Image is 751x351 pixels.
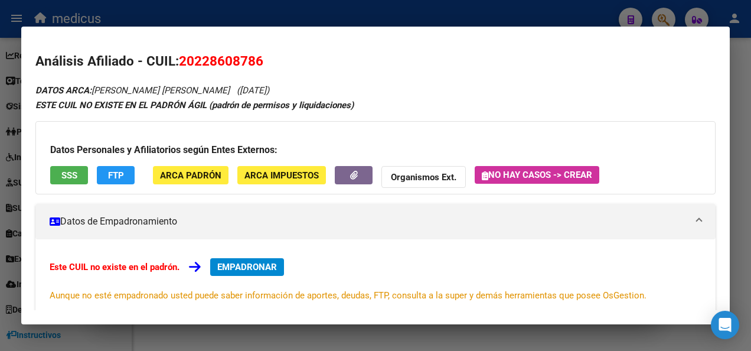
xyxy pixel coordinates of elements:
button: ARCA Impuestos [237,166,326,184]
strong: Organismos Ext. [391,172,456,183]
button: No hay casos -> Crear [475,166,599,184]
div: Open Intercom Messenger [711,311,739,339]
span: SSS [61,170,77,181]
h2: Análisis Afiliado - CUIL: [35,51,716,71]
span: ([DATE]) [237,85,269,96]
strong: Este CUIL no existe en el padrón. [50,262,179,272]
button: EMPADRONAR [210,258,284,276]
span: EMPADRONAR [217,262,277,272]
span: Aunque no esté empadronado usted puede saber información de aportes, deudas, FTP, consulta a la s... [50,290,646,301]
span: [PERSON_NAME] [PERSON_NAME] [35,85,230,96]
span: 20228608786 [179,53,263,69]
mat-expansion-panel-header: Datos de Empadronamiento [35,204,716,239]
button: SSS [50,166,88,184]
span: ARCA Padrón [160,170,221,181]
span: No hay casos -> Crear [482,170,592,180]
button: FTP [97,166,135,184]
strong: ESTE CUIL NO EXISTE EN EL PADRÓN ÁGIL (padrón de permisos y liquidaciones) [35,100,354,110]
button: Organismos Ext. [381,166,466,188]
h3: Datos Personales y Afiliatorios según Entes Externos: [50,143,701,157]
button: ARCA Padrón [153,166,228,184]
div: Datos de Empadronamiento [35,239,716,321]
strong: DATOS ARCA: [35,85,92,96]
mat-panel-title: Datos de Empadronamiento [50,214,687,229]
span: FTP [108,170,124,181]
span: ARCA Impuestos [244,170,319,181]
